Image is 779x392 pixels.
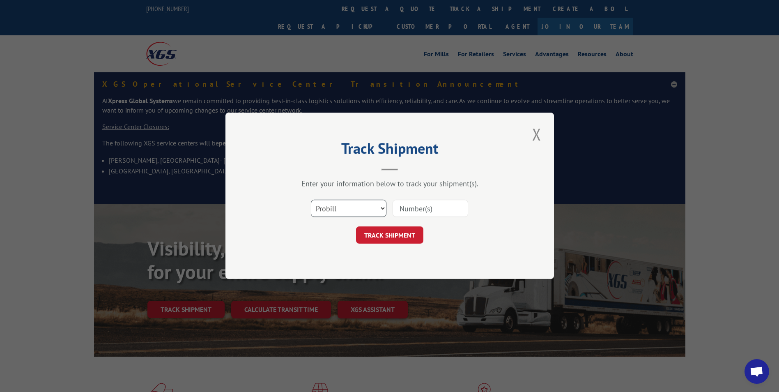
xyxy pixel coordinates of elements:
h2: Track Shipment [267,143,513,158]
div: Enter your information below to track your shipment(s). [267,179,513,189]
button: TRACK SHIPMENT [356,227,423,244]
input: Number(s) [393,200,468,217]
a: Open chat [745,359,769,384]
button: Close modal [530,123,544,145]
